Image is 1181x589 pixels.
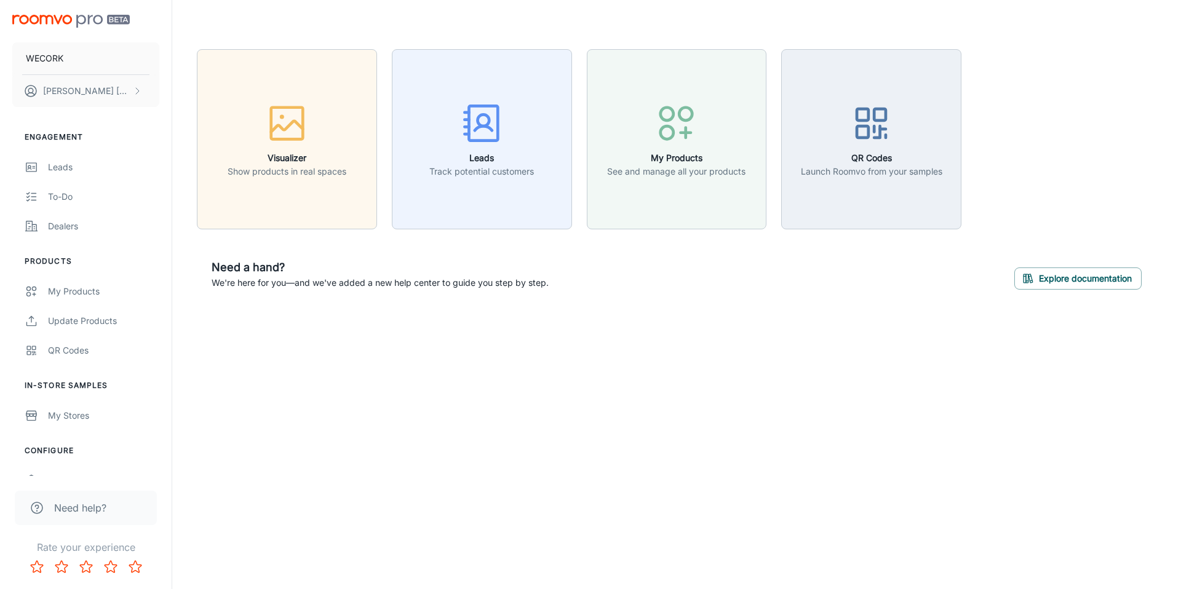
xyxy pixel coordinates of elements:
p: We're here for you—and we've added a new help center to guide you step by step. [212,276,549,290]
button: LeadsTrack potential customers [392,49,572,229]
div: QR Codes [48,344,159,357]
a: Explore documentation [1014,271,1142,283]
div: Update Products [48,314,159,328]
h6: QR Codes [801,151,942,165]
a: QR CodesLaunch Roomvo from your samples [781,132,961,144]
button: VisualizerShow products in real spaces [197,49,377,229]
p: Launch Roomvo from your samples [801,165,942,178]
button: My ProductsSee and manage all your products [587,49,767,229]
p: [PERSON_NAME] [PERSON_NAME] [43,84,130,98]
a: LeadsTrack potential customers [392,132,572,144]
div: My Products [48,285,159,298]
a: My ProductsSee and manage all your products [587,132,767,144]
p: Show products in real spaces [228,165,346,178]
h6: Visualizer [228,151,346,165]
button: [PERSON_NAME] [PERSON_NAME] [12,75,159,107]
button: Explore documentation [1014,267,1142,290]
button: QR CodesLaunch Roomvo from your samples [781,49,961,229]
div: Dealers [48,219,159,233]
h6: Leads [429,151,534,165]
div: Leads [48,160,159,174]
img: Roomvo PRO Beta [12,15,130,28]
button: WECORK [12,42,159,74]
p: See and manage all your products [607,165,746,178]
p: Track potential customers [429,165,534,178]
p: WECORK [26,52,63,65]
h6: My Products [607,151,746,165]
div: To-do [48,190,159,204]
h6: Need a hand? [212,259,549,276]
